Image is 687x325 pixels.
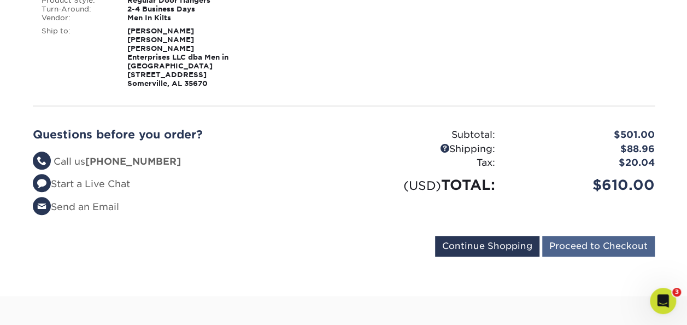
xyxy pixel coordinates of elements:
input: Proceed to Checkout [542,236,655,257]
strong: [PERSON_NAME] [PERSON_NAME] [PERSON_NAME] Enterprises LLC dba Men in [GEOGRAPHIC_DATA] [STREET_AD... [127,27,228,88]
a: Start a Live Chat [33,178,130,189]
div: $88.96 [503,142,663,156]
small: (USD) [403,178,441,193]
iframe: Google Customer Reviews [3,292,93,321]
div: Men In Kilts [119,14,240,22]
div: $610.00 [503,175,663,195]
div: Subtotal: [344,128,503,142]
iframe: Intercom live chat [650,288,676,314]
div: Turn-Around: [33,5,120,14]
li: Call us [33,155,336,169]
div: Vendor: [33,14,120,22]
input: Continue Shopping [435,236,539,257]
div: Tax: [344,156,503,170]
h2: Questions before you order? [33,128,336,141]
div: TOTAL: [344,175,503,195]
span: 3 [672,288,681,297]
div: Ship to: [33,27,120,88]
strong: [PHONE_NUMBER] [85,156,181,167]
div: $501.00 [503,128,663,142]
a: Send an Email [33,201,119,212]
div: 2-4 Business Days [119,5,240,14]
div: Shipping: [344,142,503,156]
div: $20.04 [503,156,663,170]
